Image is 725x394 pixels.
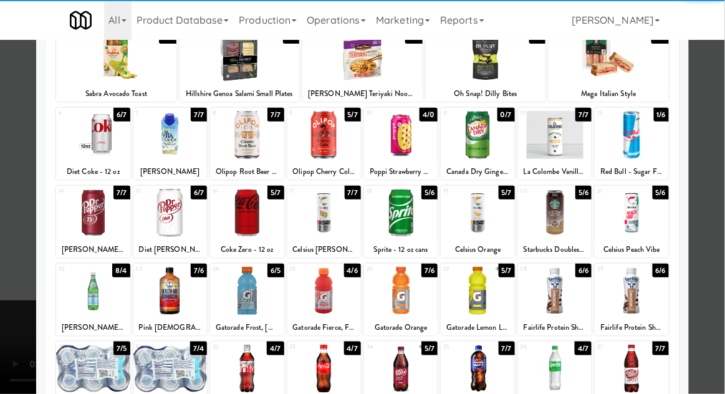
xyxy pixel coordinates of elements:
div: 21 [597,186,631,196]
div: 19 [443,186,478,196]
div: Olipop Cherry Cola Soda [287,164,361,180]
div: 7/7 [345,186,361,199]
div: 5/7 [499,264,515,277]
div: La Colombe Vanilla Cold Brew Coffee [518,164,592,180]
div: 131/6Red Bull - Sugar Free [595,108,668,180]
div: 25 [290,264,324,274]
div: 5/7 [499,186,515,199]
div: 296/6Fairlife Protein Shake [595,264,668,335]
div: 7/7 [499,342,515,355]
div: 286/6Fairlife Protein Shake [518,264,592,335]
div: 110/7Canada Dry Ginger Ale - 12 oz [441,108,514,180]
div: 237/6Pink [DEMOGRAPHIC_DATA] Apple Kombucha, Health Ade [133,264,207,335]
div: 156/7Diet [PERSON_NAME] - 12 oz Cans [133,186,207,257]
div: 7/7 [653,342,669,355]
div: 12 [521,108,555,118]
div: 77/7[PERSON_NAME] [133,108,207,180]
div: Mega Italian Style [549,86,669,102]
div: 127/7La Colombe Vanilla Cold Brew Coffee [518,108,592,180]
div: 6/5 [267,264,284,277]
div: Starbucks Doubleshot Energy Caffe Mocha [518,242,592,257]
div: Red Bull - Sugar Free [597,164,666,180]
div: 104/0Poppi Strawberry Lemon [364,108,438,180]
div: 11 [443,108,478,118]
div: 24 [213,264,247,274]
div: Hillshire Genoa Salami Small Plates [181,86,298,102]
div: [PERSON_NAME] Sparkling [58,320,128,335]
div: Gatorade Orange [364,320,438,335]
div: 4/7 [267,342,284,355]
div: 17 [290,186,324,196]
div: Gatorade Orange [366,320,436,335]
div: [PERSON_NAME] Teriyaki Noodle Bowl [304,86,421,102]
div: Sprite - 12 oz cans [366,242,436,257]
div: 18 [367,186,401,196]
div: Gatorade Lemon Lime [443,320,512,335]
div: Oh Snap! Dilly Bites [428,86,544,102]
div: 34/5[PERSON_NAME] Teriyaki Noodle Bowl [302,30,423,102]
div: 4/7 [344,342,361,355]
div: [PERSON_NAME] - 12 oz cans [56,242,130,257]
div: Canada Dry Ginger Ale - 12 oz [443,164,512,180]
div: Oh Snap! Dilly Bites [426,86,546,102]
div: 267/6Gatorade Orange [364,264,438,335]
div: Fairlife Protein Shake [597,320,666,335]
div: 5/6 [575,186,592,199]
div: 14/5Sabra Avocado Toast [56,30,176,102]
div: [PERSON_NAME] Teriyaki Noodle Bowl [302,86,423,102]
div: 6/6 [653,264,669,277]
div: Olipop Root Beer [MEDICAL_DATA] Soda [212,164,282,180]
div: Celsius [PERSON_NAME] [289,242,359,257]
div: 0/7 [497,108,515,122]
div: 7/7 [267,108,284,122]
div: La Colombe Vanilla Cold Brew Coffee [520,164,590,180]
div: 30 [59,342,93,352]
div: Hillshire Genoa Salami Small Plates [180,86,300,102]
div: 6/6 [575,264,592,277]
div: 27/5Hillshire Genoa Salami Small Plates [180,30,300,102]
div: Sabra Avocado Toast [56,86,176,102]
div: 165/7Coke Zero - 12 oz [210,186,284,257]
div: 7/7 [575,108,592,122]
div: 31 [136,342,170,352]
div: 275/7Gatorade Lemon Lime [441,264,514,335]
div: [PERSON_NAME] Sparkling [56,320,130,335]
div: 14 [59,186,93,196]
div: 10 [367,108,401,118]
div: [PERSON_NAME] - 12 oz cans [58,242,128,257]
div: 5/6 [653,186,669,199]
div: Celsius [PERSON_NAME] [287,242,361,257]
div: Red Bull - Sugar Free [595,164,668,180]
div: 147/7[PERSON_NAME] - 12 oz cans [56,186,130,257]
div: 215/6Celsius Peach Vibe [595,186,668,257]
div: 5/7 [267,186,284,199]
div: Coke Zero - 12 oz [210,242,284,257]
div: 15 [136,186,170,196]
div: 5/6 [421,186,438,199]
div: Gatorade Frost, [GEOGRAPHIC_DATA] [212,320,282,335]
div: 23 [136,264,170,274]
div: 6 [59,108,93,118]
div: 228/4[PERSON_NAME] Sparkling [56,264,130,335]
div: [PERSON_NAME] [135,164,205,180]
div: 13 [597,108,631,118]
div: 34 [367,342,401,352]
div: 7/7 [191,108,207,122]
div: 6/7 [113,108,130,122]
div: 16 [213,186,247,196]
div: 8 [213,108,247,118]
div: Olipop Root Beer [MEDICAL_DATA] Soda [210,164,284,180]
div: Pink [DEMOGRAPHIC_DATA] Apple Kombucha, Health Ade [133,320,207,335]
div: 7/5 [113,342,130,355]
div: 26 [367,264,401,274]
div: Gatorade Fierce, Fruit Punch - 20 oz [289,320,359,335]
div: 1/6 [654,108,669,122]
div: 5/7 [421,342,438,355]
div: Sprite - 12 oz cans [364,242,438,257]
div: 4/7 [575,342,592,355]
div: 8/4 [112,264,130,277]
div: 7/7 [113,186,130,199]
div: Fairlife Protein Shake [520,320,590,335]
div: 54/4Mega Italian Style [549,30,669,102]
div: 5/7 [345,108,361,122]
